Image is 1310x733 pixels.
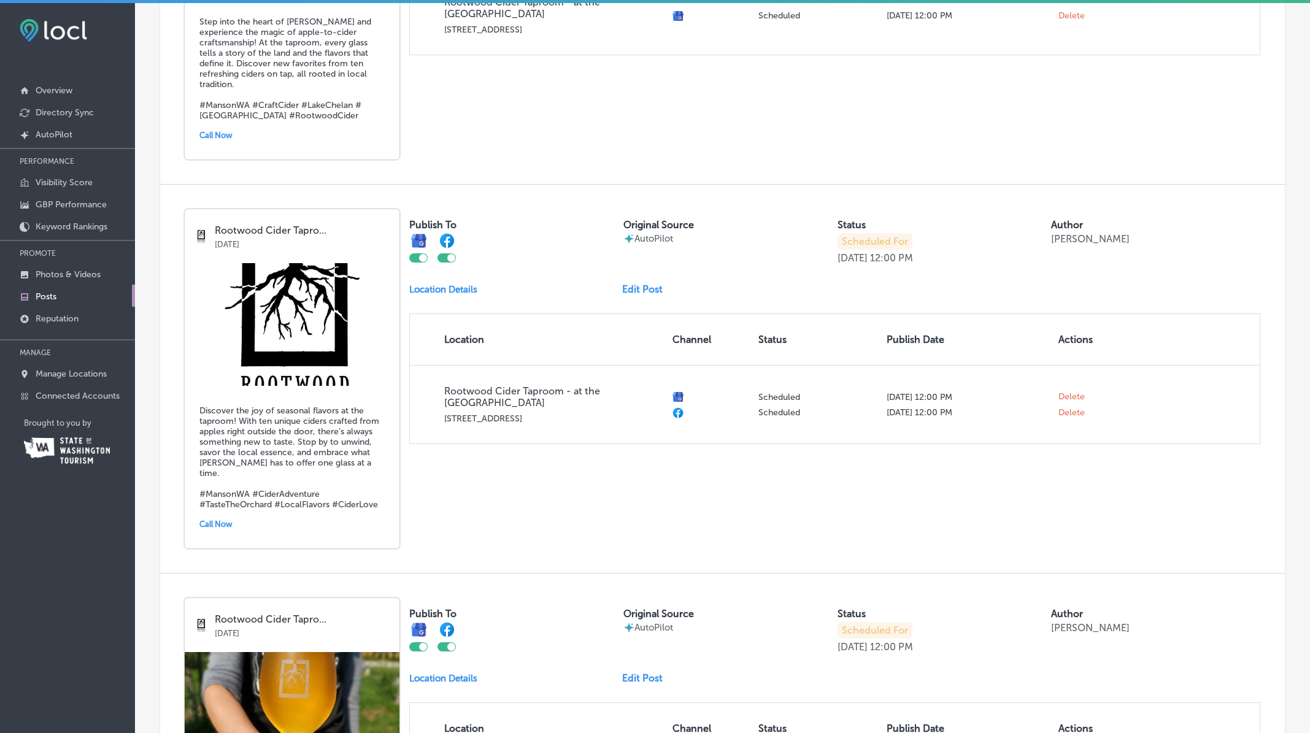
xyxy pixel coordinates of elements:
p: Location Details [409,673,477,684]
p: Brought to you by [24,418,135,428]
p: [PERSON_NAME] [1051,622,1130,634]
h5: Step into the heart of [PERSON_NAME] and experience the magic of apple-to-cider craftsmanship! At... [199,17,385,121]
p: GBP Performance [36,199,107,210]
img: logo [193,618,209,633]
p: [PERSON_NAME] [1051,233,1130,245]
label: Original Source [623,608,694,620]
label: Author [1051,608,1083,620]
p: Scheduled [758,392,877,402]
p: [DATE] [215,625,391,638]
img: autopilot-icon [623,622,634,633]
p: AutoPilot [634,622,673,633]
p: Directory Sync [36,107,94,118]
p: Reputation [36,313,79,324]
img: autopilot-icon [623,233,634,244]
img: Washington Tourism [24,437,110,464]
p: Scheduled [758,407,877,418]
p: Connected Accounts [36,391,120,401]
p: Posts [36,291,56,302]
label: Publish To [409,608,457,620]
p: AutoPilot [634,233,673,244]
p: [DATE] 12:00 PM [887,407,1049,418]
p: Location Details [409,284,477,295]
p: 12:00 PM [870,641,913,653]
span: Delete [1058,407,1085,418]
p: Rootwood Cider Tapro... [215,614,391,625]
span: Delete [1058,391,1085,402]
p: 12:00 PM [870,252,913,264]
p: [DATE] [838,641,868,653]
p: Rootwood Cider Tapro... [215,225,391,236]
p: Keyword Rankings [36,221,107,232]
label: Status [838,608,866,620]
h5: Discover the joy of seasonal flavors at the taproom! With ten unique ciders crafted from apples r... [199,405,385,510]
p: Scheduled [758,10,877,21]
p: Overview [36,85,72,96]
label: Author [1051,219,1083,231]
th: Channel [668,314,753,365]
p: [STREET_ADDRESS] [444,413,663,424]
p: [DATE] 12:00 PM [887,392,1049,402]
p: [DATE] 12:00 PM [887,10,1049,21]
p: [DATE] [838,252,868,264]
p: Scheduled For [838,622,912,639]
th: Actions [1054,314,1122,365]
p: AutoPilot [36,129,72,140]
p: Visibility Score [36,177,93,188]
label: Status [838,219,866,231]
img: logo [193,229,209,244]
label: Publish To [409,219,457,231]
p: [DATE] [215,236,391,249]
a: Edit Post [622,283,672,295]
p: Rootwood Cider Taproom - at the [GEOGRAPHIC_DATA] [444,385,663,409]
th: Location [410,314,668,365]
p: [STREET_ADDRESS] [444,25,663,35]
a: Edit Post [622,672,672,684]
label: Original Source [623,219,694,231]
th: Status [753,314,882,365]
img: fda3e92497d09a02dc62c9cd864e3231.png [20,19,87,42]
th: Publish Date [882,314,1054,365]
p: Scheduled For [838,233,912,250]
p: Manage Locations [36,369,107,379]
img: 174793831192a5b3f6-f3d4-4d2c-8b97-c475ac18e25a_logo_square-01.jpg [185,263,399,386]
p: Photos & Videos [36,269,101,280]
span: Delete [1058,10,1085,21]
